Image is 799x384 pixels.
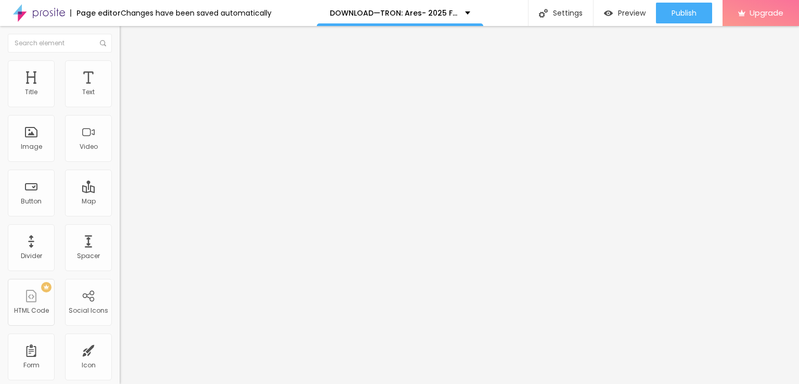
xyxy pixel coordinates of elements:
div: Map [82,198,96,205]
img: Icone [100,40,106,46]
div: Divider [21,252,42,260]
div: Button [21,198,42,205]
div: HTML Code [14,307,49,314]
input: Search element [8,34,112,53]
div: Social Icons [69,307,108,314]
span: Upgrade [750,8,783,17]
img: Icone [539,9,548,18]
div: Text [82,88,95,96]
p: DOWNLOAD—TRON: Ares- 2025 FullMovie Free Tamil+Hindi+Telugu Bollyflix in Filmyzilla Vegamovies [330,9,457,17]
iframe: Editor [120,26,799,384]
div: Video [80,143,98,150]
span: Preview [618,9,646,17]
div: Title [25,88,37,96]
div: Image [21,143,42,150]
img: view-1.svg [604,9,613,18]
button: Preview [594,3,656,23]
div: Spacer [77,252,100,260]
div: Page editor [70,9,121,17]
div: Form [23,362,40,369]
button: Publish [656,3,712,23]
div: Changes have been saved automatically [121,9,272,17]
span: Publish [672,9,697,17]
div: Icon [82,362,96,369]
